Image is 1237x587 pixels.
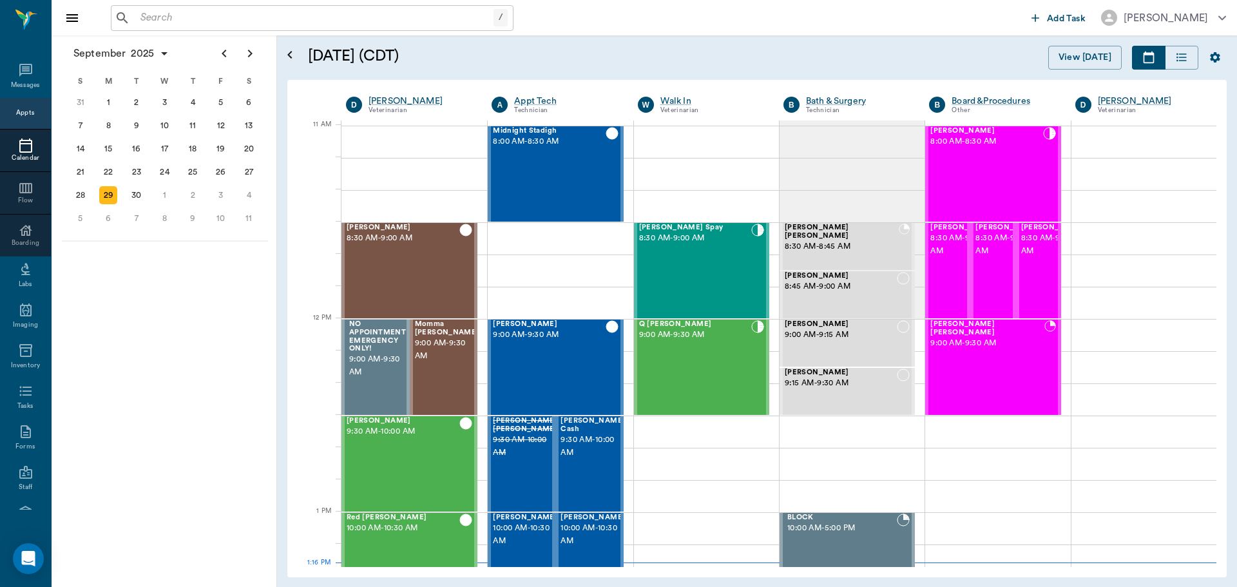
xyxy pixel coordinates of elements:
[1048,46,1122,70] button: View [DATE]
[415,320,479,337] span: Momma [PERSON_NAME]
[207,72,235,91] div: F
[785,369,897,377] span: [PERSON_NAME]
[929,97,945,113] div: B
[970,222,1015,319] div: CHECKED_IN, 8:30 AM - 9:00 AM
[347,425,459,438] span: 9:30 AM - 10:00 AM
[493,434,557,459] span: 9:30 AM - 10:00 AM
[298,118,331,150] div: 11 AM
[930,224,995,232] span: [PERSON_NAME]
[13,320,38,330] div: Imaging
[71,44,128,63] span: September
[785,280,897,293] span: 8:45 AM - 9:00 AM
[156,93,174,111] div: Wednesday, September 3, 2025
[72,186,90,204] div: Sunday, September 28, 2025
[787,522,897,535] span: 10:00 AM - 5:00 PM
[787,514,897,522] span: BLOCK
[59,5,85,31] button: Close drawer
[639,329,751,342] span: 9:00 AM - 9:30 AM
[128,163,146,181] div: Tuesday, September 23, 2025
[494,9,508,26] div: /
[639,232,751,245] span: 8:30 AM - 9:00 AM
[122,72,151,91] div: T
[184,186,202,204] div: Thursday, October 2, 2025
[11,81,41,90] div: Messages
[488,319,623,416] div: CHECKED_OUT, 9:00 AM - 9:30 AM
[1098,95,1202,108] a: [PERSON_NAME]
[211,41,237,66] button: Previous page
[975,224,1040,232] span: [PERSON_NAME]
[156,117,174,135] div: Wednesday, September 10, 2025
[639,224,751,232] span: [PERSON_NAME] Spay
[369,105,472,116] div: Veterinarian
[639,320,751,329] span: Q [PERSON_NAME]
[212,140,230,158] div: Friday, September 19, 2025
[488,416,555,512] div: CANCELED, 9:30 AM - 10:00 AM
[493,329,605,342] span: 9:00 AM - 9:30 AM
[240,209,258,227] div: Saturday, October 11, 2025
[212,186,230,204] div: Friday, October 3, 2025
[16,108,34,118] div: Appts
[514,105,618,116] div: Technician
[785,224,899,240] span: [PERSON_NAME] [PERSON_NAME]
[1098,105,1202,116] div: Veterinarian
[930,320,1044,337] span: [PERSON_NAME] [PERSON_NAME]
[282,30,298,80] button: Open calendar
[240,140,258,158] div: Saturday, September 20, 2025
[212,163,230,181] div: Friday, September 26, 2025
[783,97,800,113] div: B
[13,543,44,574] div: Open Intercom Messenger
[349,353,408,379] span: 9:00 AM - 9:30 AM
[488,126,623,222] div: CHECKED_OUT, 8:00 AM - 8:30 AM
[72,117,90,135] div: Sunday, September 7, 2025
[561,417,625,434] span: [PERSON_NAME] Cash
[99,93,117,111] div: Monday, September 1, 2025
[178,72,207,91] div: T
[561,514,625,522] span: [PERSON_NAME]
[785,272,897,280] span: [PERSON_NAME]
[240,163,258,181] div: Saturday, September 27, 2025
[1124,10,1208,26] div: [PERSON_NAME]
[135,9,494,27] input: Search
[561,434,625,459] span: 9:30 AM - 10:00 AM
[638,97,654,113] div: W
[806,95,910,108] div: Bath & Surgery
[19,280,32,289] div: Labs
[1075,97,1091,113] div: D
[156,209,174,227] div: Wednesday, October 8, 2025
[410,319,478,416] div: CHECKED_OUT, 9:00 AM - 9:30 AM
[298,505,331,537] div: 1 PM
[952,95,1055,108] a: Board &Procedures
[785,320,897,329] span: [PERSON_NAME]
[341,222,477,319] div: CHECKED_OUT, 8:30 AM - 9:00 AM
[634,222,769,319] div: CHECKED_IN, 8:30 AM - 9:00 AM
[415,337,479,363] span: 9:00 AM - 9:30 AM
[369,95,472,108] a: [PERSON_NAME]
[184,209,202,227] div: Thursday, October 9, 2025
[184,117,202,135] div: Thursday, September 11, 2025
[99,186,117,204] div: Today, Monday, September 29, 2025
[99,117,117,135] div: Monday, September 8, 2025
[806,105,910,116] div: Technician
[298,311,331,343] div: 12 PM
[555,416,623,512] div: CHECKED_OUT, 9:30 AM - 10:00 AM
[660,105,764,116] div: Veterinarian
[128,140,146,158] div: Tuesday, September 16, 2025
[1021,232,1086,258] span: 8:30 AM - 9:00 AM
[72,93,90,111] div: Sunday, August 31, 2025
[19,483,32,492] div: Staff
[237,41,263,66] button: Next page
[930,135,1042,148] span: 8:00 AM - 8:30 AM
[212,93,230,111] div: Friday, September 5, 2025
[341,416,477,512] div: CHECKED_OUT, 9:30 AM - 10:00 AM
[156,163,174,181] div: Wednesday, September 24, 2025
[493,320,605,329] span: [PERSON_NAME]
[184,140,202,158] div: Thursday, September 18, 2025
[514,95,618,108] a: Appt Tech
[347,522,459,535] span: 10:00 AM - 10:30 AM
[67,41,176,66] button: September2025
[930,232,995,258] span: 8:30 AM - 9:00 AM
[493,417,557,434] span: [PERSON_NAME] [PERSON_NAME]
